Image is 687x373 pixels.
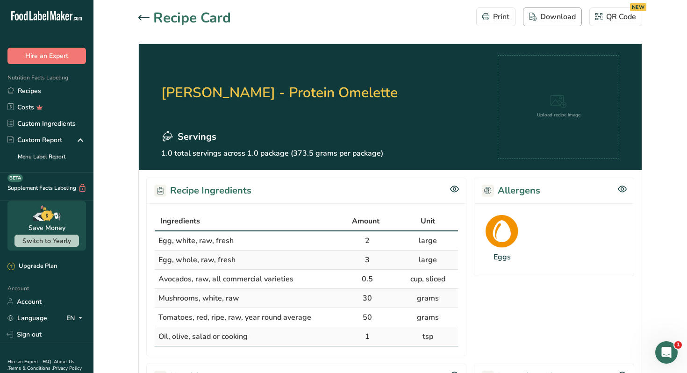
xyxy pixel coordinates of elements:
td: 1 [337,327,398,346]
span: Oil, olive, salad or cooking [158,331,248,342]
span: Tomatoes, red, ripe, raw, year round average [158,312,311,323]
td: 30 [337,289,398,308]
a: FAQ . [43,359,54,365]
button: Hire an Expert [7,48,86,64]
span: 1 [674,341,682,349]
td: 3 [337,251,398,270]
div: Eggs [494,251,511,263]
span: Egg, whole, raw, fresh [158,255,236,265]
span: Switch to Yearly [22,237,71,245]
div: QR Code [595,11,636,22]
span: Egg, white, raw, fresh [158,236,234,246]
td: 50 [337,308,398,327]
h2: Recipe Ingredients [154,184,251,198]
span: Ingredients [160,215,200,227]
iframe: Intercom live chat [655,341,678,364]
p: 1.0 total servings across 1.0 package (373.5 grams per package) [161,148,398,159]
div: Download [529,11,576,22]
button: Switch to Yearly [14,235,79,247]
h2: [PERSON_NAME] - Protein Omelette [161,55,398,130]
div: Upgrade Plan [7,262,57,271]
img: Eggs [486,215,518,248]
div: Upload recipe image [537,112,580,119]
td: large [397,231,458,251]
td: tsp [397,327,458,346]
a: Language [7,310,47,326]
a: Hire an Expert . [7,359,41,365]
button: QR Code NEW [589,7,642,26]
div: NEW [630,3,646,11]
span: Unit [421,215,435,227]
td: 0.5 [337,270,398,289]
a: Privacy Policy [53,365,82,372]
div: Print [482,11,509,22]
span: Avocados, raw, all commercial varieties [158,274,293,284]
button: Download [523,7,582,26]
td: grams [397,308,458,327]
span: Mushrooms, white, raw [158,293,239,303]
div: Save Money [29,223,65,233]
td: cup, sliced [397,270,458,289]
td: large [397,251,458,270]
a: Terms & Conditions . [8,365,53,372]
td: 2 [337,231,398,251]
div: Custom Report [7,135,62,145]
a: About Us . [7,359,74,372]
h1: Recipe Card [153,7,231,29]
div: EN [66,312,86,323]
button: Print [476,7,515,26]
span: Amount [352,215,379,227]
span: Servings [178,130,216,144]
h2: Allergens [482,184,540,198]
div: BETA [7,174,23,182]
td: grams [397,289,458,308]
